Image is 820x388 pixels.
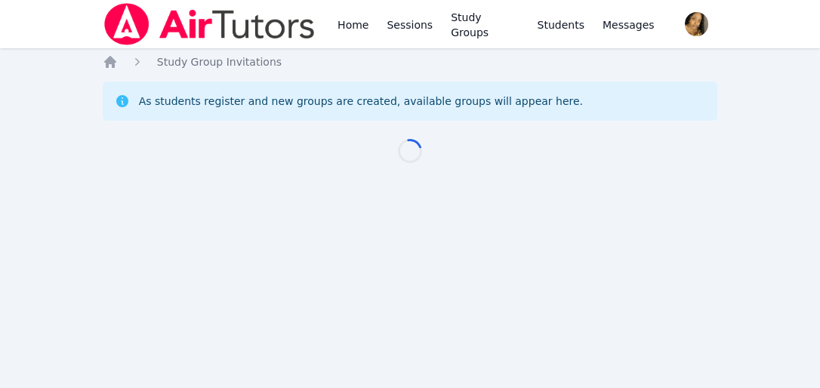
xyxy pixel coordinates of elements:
div: As students register and new groups are created, available groups will appear here. [139,94,583,109]
span: Study Group Invitations [157,56,282,68]
a: Study Group Invitations [157,54,282,69]
nav: Breadcrumb [103,54,718,69]
img: Air Tutors [103,3,316,45]
span: Messages [603,17,655,32]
